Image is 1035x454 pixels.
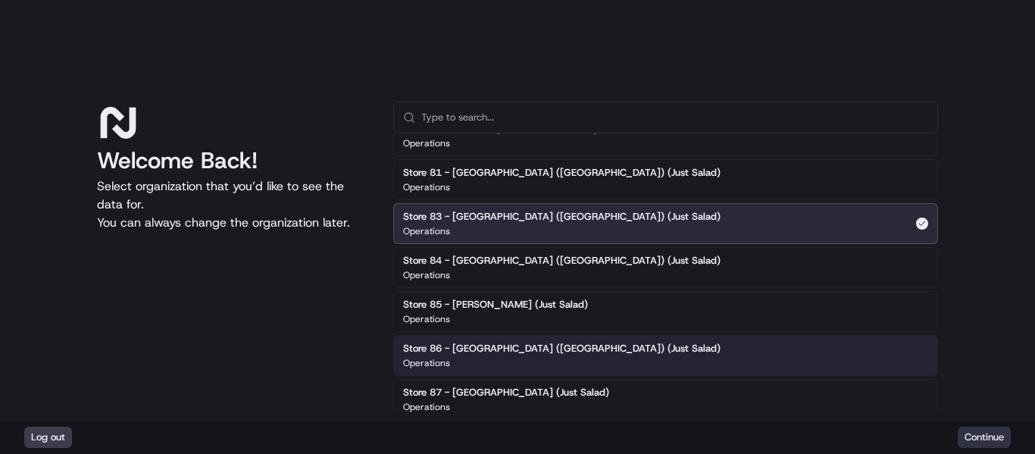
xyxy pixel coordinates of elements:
[403,313,450,325] p: Operations
[97,147,369,174] h1: Welcome Back!
[403,386,609,399] h2: Store 87 - [GEOGRAPHIC_DATA] (Just Salad)
[403,210,721,224] h2: Store 83 - [GEOGRAPHIC_DATA] ([GEOGRAPHIC_DATA]) (Just Salad)
[403,137,450,149] p: Operations
[403,298,588,312] h2: Store 85 - [PERSON_NAME] (Just Salad)
[403,342,721,355] h2: Store 86 - [GEOGRAPHIC_DATA] ([GEOGRAPHIC_DATA]) (Just Salad)
[97,177,369,232] p: Select organization that you’d like to see the data for. You can always change the organization l...
[403,166,721,180] h2: Store 81 - [GEOGRAPHIC_DATA] ([GEOGRAPHIC_DATA]) (Just Salad)
[403,269,450,281] p: Operations
[24,427,72,448] button: Log out
[403,401,450,413] p: Operations
[403,357,450,369] p: Operations
[421,102,928,133] input: Type to search...
[403,225,450,237] p: Operations
[958,427,1011,448] button: Continue
[403,254,721,268] h2: Store 84 - [GEOGRAPHIC_DATA] ([GEOGRAPHIC_DATA]) (Just Salad)
[403,181,450,193] p: Operations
